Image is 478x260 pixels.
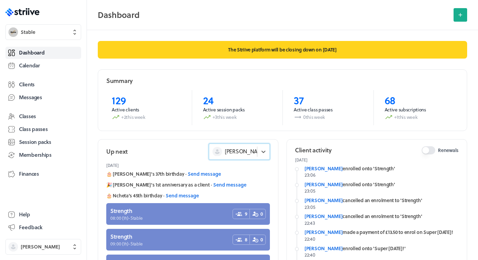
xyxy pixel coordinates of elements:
span: 9 [245,211,247,217]
a: [PERSON_NAME] [305,245,343,252]
p: Active subscriptions [385,106,454,113]
button: StableStable [5,24,81,40]
a: [PERSON_NAME] [305,197,343,204]
span: Memberships [19,151,52,158]
button: Send message [166,192,199,199]
p: 129 [112,94,181,106]
span: 8 [245,236,247,243]
a: Session packs [5,136,81,148]
span: Renewals [438,147,459,154]
span: Stable [21,29,35,36]
span: · [211,181,212,188]
p: 23:05 [305,188,459,194]
p: 68 [385,94,454,106]
div: 🎉 [PERSON_NAME]'s 1st anniversary as a client [106,181,270,188]
header: [DATE] [106,160,270,171]
a: [PERSON_NAME] [305,213,343,220]
iframe: gist-messenger-bubble-iframe [458,240,475,257]
span: Clients [19,81,35,88]
p: Active session packs [203,106,272,113]
p: 0 this week [294,113,363,121]
p: +2 this week [112,113,181,121]
a: Clients [5,79,81,91]
p: Active clients [112,106,181,113]
span: Feedback [19,224,42,231]
div: enrolled onto 'Super [DATE]!' [305,245,459,252]
div: cancelled an enrolment to 'Strength' [305,213,459,220]
div: made a payment of £13.50 to enrol on Super [DATE]! [305,229,459,236]
p: +3 this week [203,113,272,121]
h2: Dashboard [98,8,449,22]
a: 68Active subscriptions+1this week [373,90,464,125]
p: [DATE] [295,157,459,162]
p: +1 this week [385,113,454,121]
h2: Summary [106,77,133,85]
span: [PERSON_NAME] [225,148,267,155]
a: 37Active class passes0this week [282,90,373,125]
button: Renewals [422,146,435,154]
p: 22:43 [305,220,459,226]
button: Send message [213,181,246,188]
span: Session packs [19,138,51,146]
span: Dashboard [19,49,44,56]
span: 0 [260,236,263,243]
button: Send message [188,171,221,177]
a: Dashboard [5,47,81,59]
div: enrolled onto 'Strength' [305,181,459,188]
a: Classes [5,110,81,123]
span: [PERSON_NAME] [21,243,60,250]
p: 22:40 [305,236,459,242]
span: 0 [260,211,263,217]
span: Messages [19,94,42,101]
span: Help [19,211,30,218]
button: [PERSON_NAME] [5,239,81,255]
h2: Client activity [295,146,332,154]
a: Memberships [5,149,81,161]
span: · [163,192,164,199]
p: 23:06 [305,172,459,178]
p: The Striive platform will be closing down on [DATE] [98,41,467,59]
a: Calendar [5,60,81,72]
span: Classes [19,113,36,120]
a: Class passes [5,123,81,135]
h2: Up next [106,147,128,156]
p: 22:40 [305,252,459,258]
div: enrolled onto 'Strength' [305,165,459,172]
a: [PERSON_NAME] [305,181,343,188]
div: 🎂 Ncheta's 45th birthday [106,192,270,199]
div: cancelled an enrolment to 'Strength' [305,197,459,204]
img: Stable [8,27,18,37]
div: 🎂 [PERSON_NAME]'s 37th birthday [106,171,270,177]
p: 24 [203,94,272,106]
p: 37 [294,94,363,106]
a: [PERSON_NAME] [305,229,343,236]
p: 23:05 [305,204,459,211]
a: [PERSON_NAME] [305,165,343,172]
button: Feedback [5,221,81,234]
a: Finances [5,168,81,180]
span: · [185,171,186,177]
a: Messages [5,91,81,104]
a: 129Active clients+2this week [101,90,192,125]
span: Finances [19,170,39,177]
a: 24Active session packs+3this week [192,90,283,125]
a: Help [5,209,81,221]
span: Calendar [19,62,40,69]
span: Class passes [19,126,48,133]
p: Active class passes [294,106,363,113]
